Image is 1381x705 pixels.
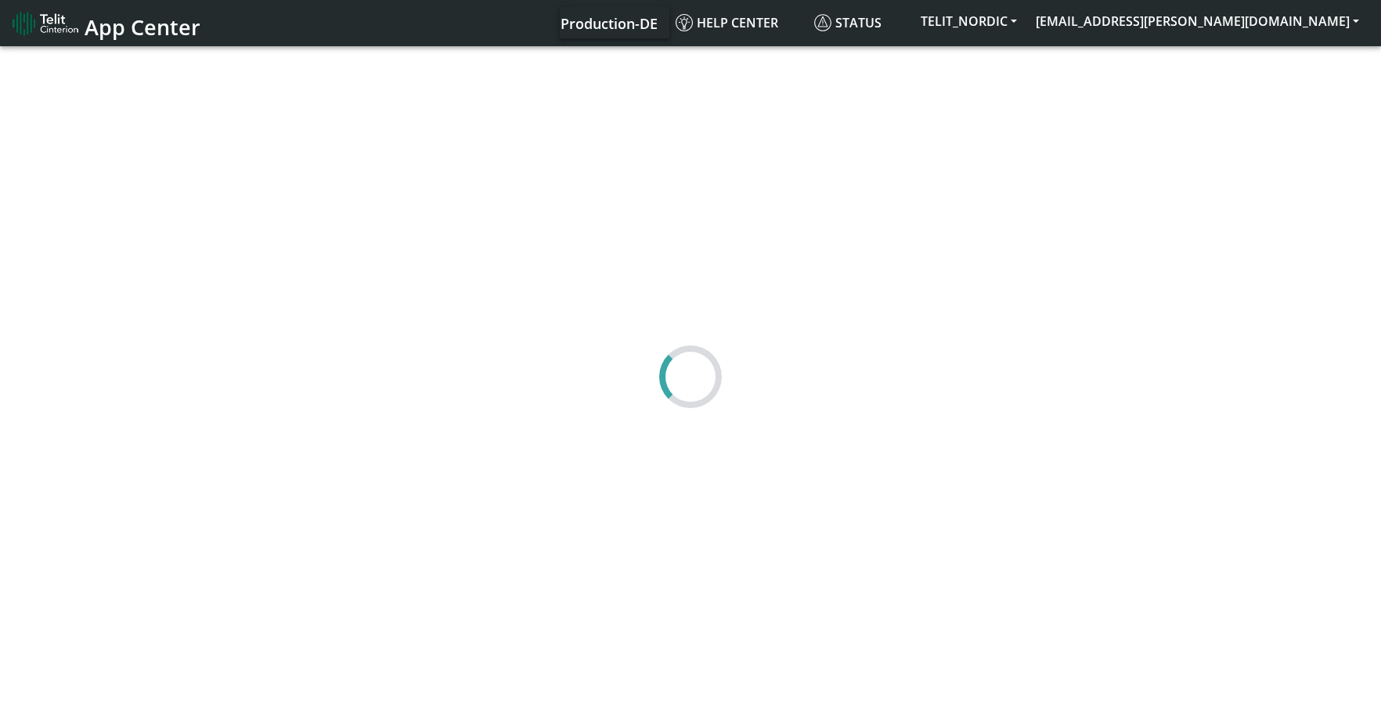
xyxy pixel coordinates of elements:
span: App Center [85,13,200,42]
span: Status [814,14,882,31]
a: Status [808,7,911,38]
img: logo-telit-cinterion-gw-new.png [13,11,78,36]
span: Production-DE [561,14,658,33]
img: status.svg [814,14,831,31]
a: Your current platform instance [560,7,657,38]
a: Help center [669,7,808,38]
span: Help center [676,14,778,31]
button: TELIT_NORDIC [911,7,1026,35]
a: App Center [13,6,198,40]
button: [EMAIL_ADDRESS][PERSON_NAME][DOMAIN_NAME] [1026,7,1368,35]
img: knowledge.svg [676,14,693,31]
